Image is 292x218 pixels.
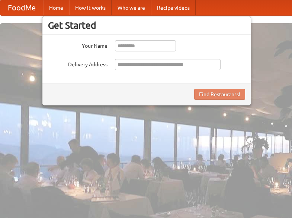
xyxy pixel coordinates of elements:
[151,0,196,15] a: Recipe videos
[112,0,151,15] a: Who we are
[48,40,108,50] label: Your Name
[194,89,245,100] button: Find Restaurants!
[0,0,43,15] a: FoodMe
[48,59,108,68] label: Delivery Address
[69,0,112,15] a: How it works
[43,0,69,15] a: Home
[48,20,245,31] h3: Get Started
